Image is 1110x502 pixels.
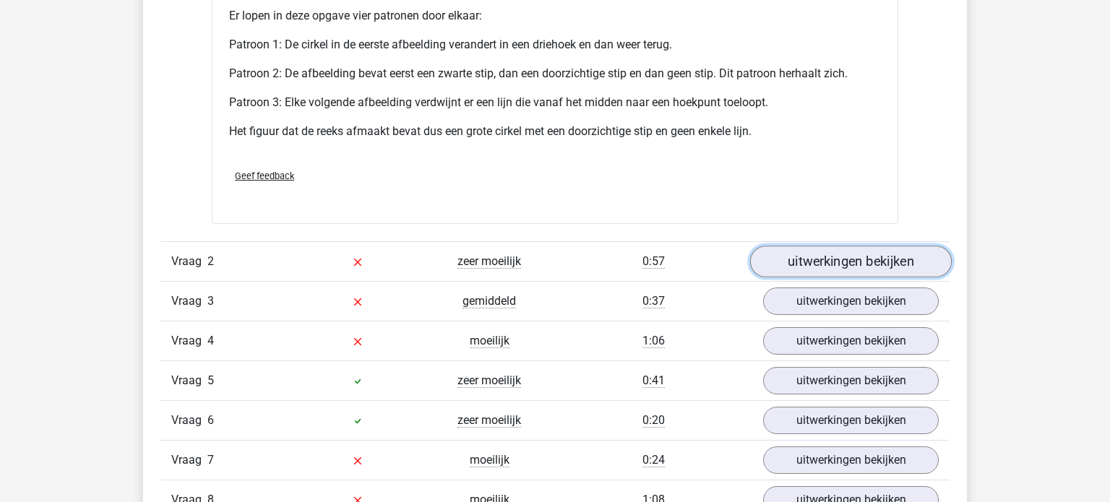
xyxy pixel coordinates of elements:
span: 7 [207,453,214,467]
p: Patroon 1: De cirkel in de eerste afbeelding verandert in een driehoek en dan weer terug. [229,36,881,53]
span: 0:24 [642,453,665,467]
span: zeer moeilijk [457,413,521,428]
a: uitwerkingen bekijken [763,367,939,394]
a: uitwerkingen bekijken [750,246,952,277]
span: 1:06 [642,334,665,348]
p: Er lopen in deze opgave vier patronen door elkaar: [229,7,881,25]
span: Vraag [171,253,207,270]
span: moeilijk [470,453,509,467]
span: 0:41 [642,373,665,388]
span: 2 [207,254,214,268]
span: zeer moeilijk [457,254,521,269]
span: Vraag [171,412,207,429]
span: Vraag [171,332,207,350]
span: Vraag [171,451,207,469]
span: 6 [207,413,214,427]
span: 0:37 [642,294,665,308]
p: Patroon 2: De afbeelding bevat eerst een zwarte stip, dan een doorzichtige stip en dan geen stip.... [229,65,881,82]
a: uitwerkingen bekijken [763,446,939,474]
span: Geef feedback [235,170,294,181]
span: gemiddeld [462,294,516,308]
a: uitwerkingen bekijken [763,327,939,355]
span: Vraag [171,293,207,310]
a: uitwerkingen bekijken [763,407,939,434]
a: uitwerkingen bekijken [763,287,939,315]
span: 5 [207,373,214,387]
span: 0:57 [642,254,665,269]
span: 0:20 [642,413,665,428]
span: zeer moeilijk [457,373,521,388]
span: moeilijk [470,334,509,348]
span: Vraag [171,372,207,389]
span: 3 [207,294,214,308]
p: Het figuur dat de reeks afmaakt bevat dus een grote cirkel met een doorzichtige stip en geen enke... [229,123,881,140]
span: 4 [207,334,214,347]
p: Patroon 3: Elke volgende afbeelding verdwijnt er een lijn die vanaf het midden naar een hoekpunt ... [229,94,881,111]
